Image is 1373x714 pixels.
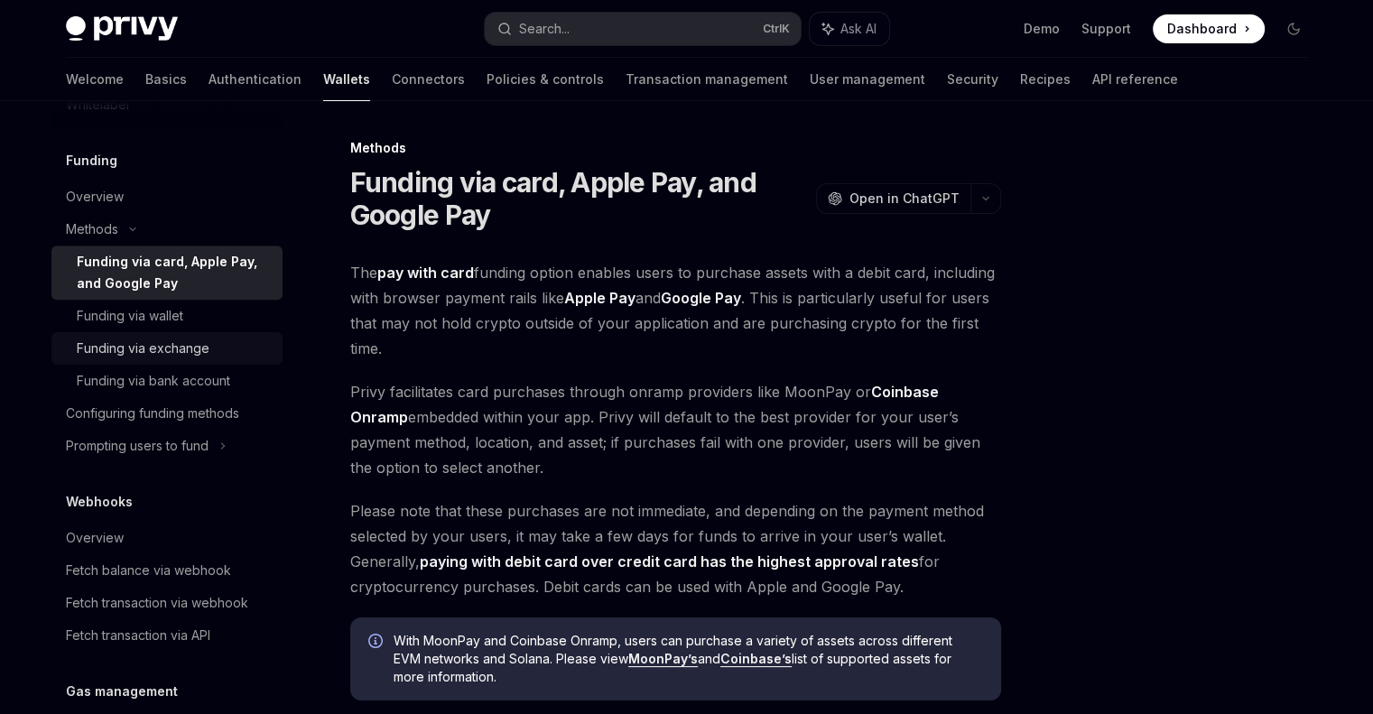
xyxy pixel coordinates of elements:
button: Search...CtrlK [485,13,801,45]
strong: Google Pay [661,289,741,307]
a: Fetch transaction via API [51,619,283,652]
h1: Funding via card, Apple Pay, and Google Pay [350,166,809,231]
div: Fetch transaction via API [66,625,210,646]
a: User management [810,58,925,101]
span: Ask AI [840,20,877,38]
img: dark logo [66,16,178,42]
svg: Info [368,634,386,652]
a: Policies & controls [487,58,604,101]
h5: Gas management [66,681,178,702]
a: Funding via bank account [51,365,283,397]
button: Open in ChatGPT [816,183,970,214]
a: Funding via card, Apple Pay, and Google Pay [51,246,283,300]
div: Funding via bank account [77,370,230,392]
a: API reference [1092,58,1178,101]
h5: Funding [66,150,117,172]
h5: Webhooks [66,491,133,513]
a: Welcome [66,58,124,101]
div: Fetch transaction via webhook [66,592,248,614]
div: Search... [519,18,570,40]
button: Ask AI [810,13,889,45]
span: The funding option enables users to purchase assets with a debit card, including with browser pay... [350,260,1001,361]
strong: Apple Pay [564,289,635,307]
span: Dashboard [1167,20,1237,38]
div: Prompting users to fund [66,435,209,457]
div: Fetch balance via webhook [66,560,231,581]
a: Fetch balance via webhook [51,554,283,587]
a: Dashboard [1153,14,1265,43]
a: Authentication [209,58,302,101]
a: Security [947,58,998,101]
div: Overview [66,186,124,208]
span: With MoonPay and Coinbase Onramp, users can purchase a variety of assets across different EVM net... [394,632,983,686]
a: Support [1081,20,1131,38]
a: Recipes [1020,58,1071,101]
div: Funding via card, Apple Pay, and Google Pay [77,251,272,294]
span: Please note that these purchases are not immediate, and depending on the payment method selected ... [350,498,1001,599]
span: Privy facilitates card purchases through onramp providers like MoonPay or embedded within your ap... [350,379,1001,480]
strong: pay with card [377,264,474,282]
span: Ctrl K [763,22,790,36]
div: Funding via exchange [77,338,209,359]
a: Demo [1024,20,1060,38]
strong: paying with debit card over credit card has the highest approval rates [420,552,919,570]
a: Wallets [323,58,370,101]
a: Connectors [392,58,465,101]
a: Basics [145,58,187,101]
a: Configuring funding methods [51,397,283,430]
a: Funding via wallet [51,300,283,332]
div: Configuring funding methods [66,403,239,424]
a: Fetch transaction via webhook [51,587,283,619]
a: Overview [51,181,283,213]
div: Methods [66,218,118,240]
button: Toggle dark mode [1279,14,1308,43]
span: Open in ChatGPT [849,190,960,208]
div: Overview [66,527,124,549]
a: Overview [51,522,283,554]
div: Methods [350,139,1001,157]
a: MoonPay’s [628,651,698,667]
div: Funding via wallet [77,305,183,327]
a: Funding via exchange [51,332,283,365]
a: Transaction management [626,58,788,101]
a: Coinbase’s [720,651,792,667]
